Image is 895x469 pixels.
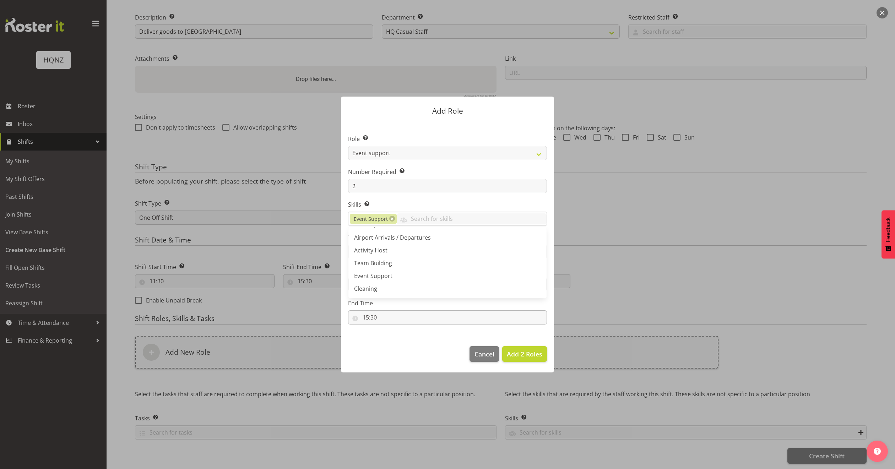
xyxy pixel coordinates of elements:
a: Team Building [348,257,547,269]
span: Event Support [354,215,388,223]
a: Cleaning [348,282,547,295]
span: Airport Arrivals / Departures [354,234,431,241]
a: Airport Arrivals / Departures [348,231,547,244]
span: Add 2 Roles [507,350,542,358]
span: Activity Host [354,246,387,254]
a: Activity Host [348,244,547,257]
span: Cleaning [354,285,377,293]
span: Event Support [354,272,392,280]
label: Role [348,135,547,143]
label: Tasks [348,233,547,242]
label: Number Required [348,168,547,176]
button: Add 2 Roles [502,346,547,362]
input: Click to select... [348,277,547,291]
img: help-xxl-2.png [874,448,881,455]
label: Skills [348,200,547,209]
button: Feedback - Show survey [882,210,895,258]
label: Start Time [348,266,547,274]
input: Search for skills [397,213,547,224]
span: Team Building [354,259,392,267]
span: Feedback [885,217,891,242]
button: Cancel [470,346,499,362]
p: Add Role [348,107,547,115]
a: Event Support [348,269,547,282]
span: Cancel [474,349,494,359]
label: End Time [348,299,547,307]
input: Click to select... [348,310,547,325]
